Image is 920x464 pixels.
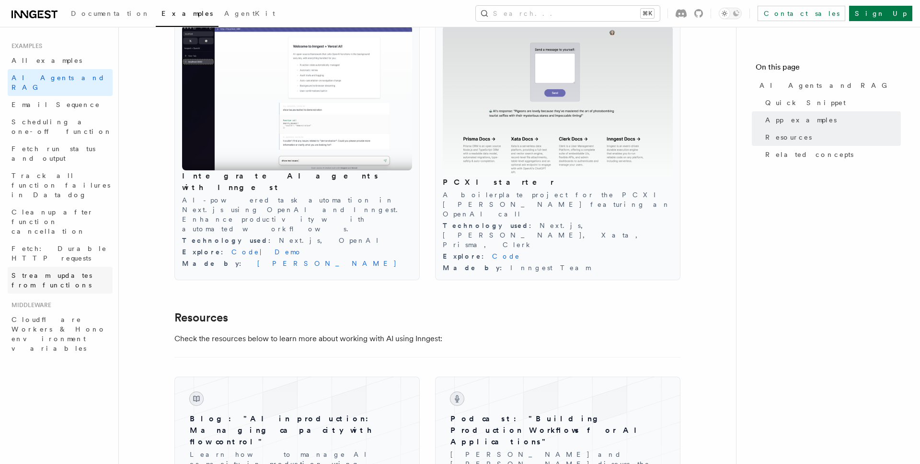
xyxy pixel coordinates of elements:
[156,3,218,27] a: Examples
[765,132,812,142] span: Resources
[443,177,673,188] h3: PCXI starter
[8,267,113,294] a: Stream updates from functions
[182,248,231,256] span: Explore :
[182,170,412,193] h3: Integrate AI agents with Inngest
[8,240,113,267] a: Fetch: Durable HTTP requests
[161,10,213,17] span: Examples
[11,172,110,199] span: Track all function failures in Datadog
[11,272,92,289] span: Stream updates from functions
[224,10,275,17] span: AgentKit
[8,167,113,203] a: Track all function failures in Datadog
[756,61,901,77] h4: On this page
[11,118,112,135] span: Scheduling a one-off function
[182,195,412,234] p: AI-powered task automation in Next.js using OpenAI and Inngest. Enhance productivity with automat...
[443,221,673,250] div: Next.js, [PERSON_NAME], Xata, Prisma, Clerk
[11,145,95,162] span: Fetch run status and output
[182,236,412,245] div: Next.js, OpenAI
[182,237,279,244] span: Technology used :
[275,248,302,256] a: Demo
[8,96,113,113] a: Email Sequence
[182,247,412,257] div: |
[476,6,660,21] button: Search...⌘K
[231,248,260,256] a: Code
[765,150,853,159] span: Related concepts
[65,3,156,26] a: Documentation
[443,264,510,272] span: Made by :
[174,311,228,324] a: Resources
[756,77,901,94] a: AI Agents and RAG
[8,42,42,50] span: Examples
[761,129,901,146] a: Resources
[761,111,901,129] a: App examples
[174,332,558,345] p: Check the resources below to learn more about working with AI using Inngest:
[11,245,107,262] span: Fetch: Durable HTTP requests
[761,146,901,163] a: Related concepts
[765,98,846,107] span: Quick Snippet
[182,260,250,267] span: Made by :
[218,3,281,26] a: AgentKit
[443,25,673,177] img: PCXI starter
[11,208,93,235] span: Cleanup after function cancellation
[8,203,113,240] a: Cleanup after function cancellation
[8,52,113,69] a: All examples
[849,6,912,21] a: Sign Up
[443,190,673,219] p: A boilerplate project for the PCXI [PERSON_NAME] featuring an OpenAI call
[11,101,100,108] span: Email Sequence
[8,301,51,309] span: Middleware
[450,413,665,448] h3: Podcast: "Building Production Workflows for AI Applications"
[250,260,397,267] a: [PERSON_NAME]
[761,94,901,111] a: Quick Snippet
[641,9,654,18] kbd: ⌘K
[719,8,742,19] button: Toggle dark mode
[190,413,404,448] h3: Blog: "AI in production: Managing capacity with flow control"
[71,10,150,17] span: Documentation
[182,25,412,170] img: Integrate AI agents with Inngest
[443,263,673,273] div: Inngest Team
[8,140,113,167] a: Fetch run status and output
[8,311,113,357] a: Cloudflare Workers & Hono environment variables
[443,222,540,229] span: Technology used :
[11,74,105,91] span: AI Agents and RAG
[8,113,113,140] a: Scheduling a one-off function
[8,69,113,96] a: AI Agents and RAG
[765,115,837,125] span: App examples
[759,81,892,90] span: AI Agents and RAG
[492,252,520,260] a: Code
[11,57,82,64] span: All examples
[758,6,845,21] a: Contact sales
[11,316,106,352] span: Cloudflare Workers & Hono environment variables
[443,252,492,260] span: Explore :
